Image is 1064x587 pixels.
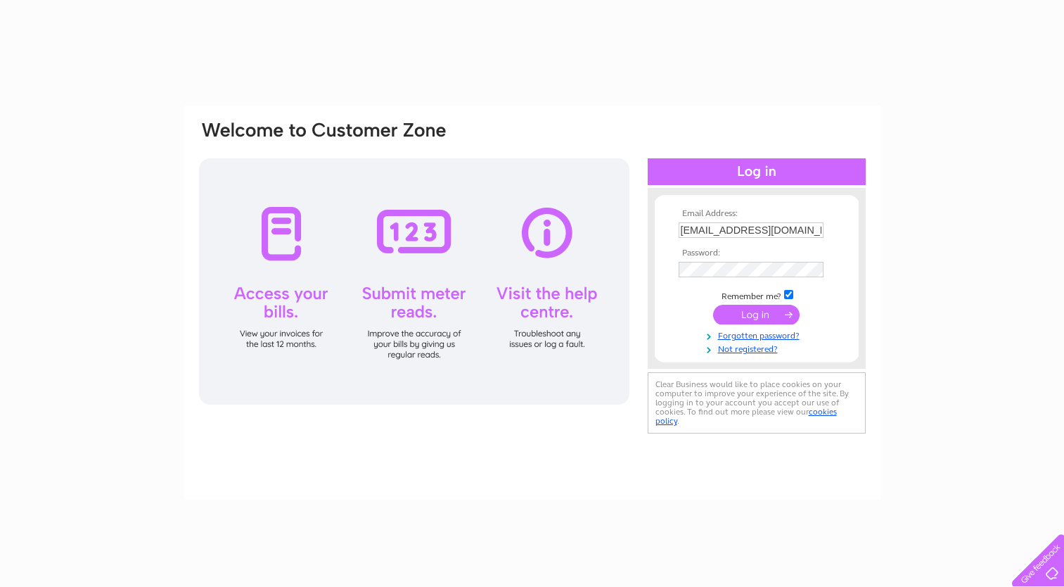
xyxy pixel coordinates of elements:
[655,407,837,426] a: cookies policy
[675,248,838,258] th: Password:
[675,288,838,302] td: Remember me?
[679,341,838,355] a: Not registered?
[679,328,838,341] a: Forgotten password?
[648,372,866,434] div: Clear Business would like to place cookies on your computer to improve your experience of the sit...
[713,305,800,324] input: Submit
[675,209,838,219] th: Email Address:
